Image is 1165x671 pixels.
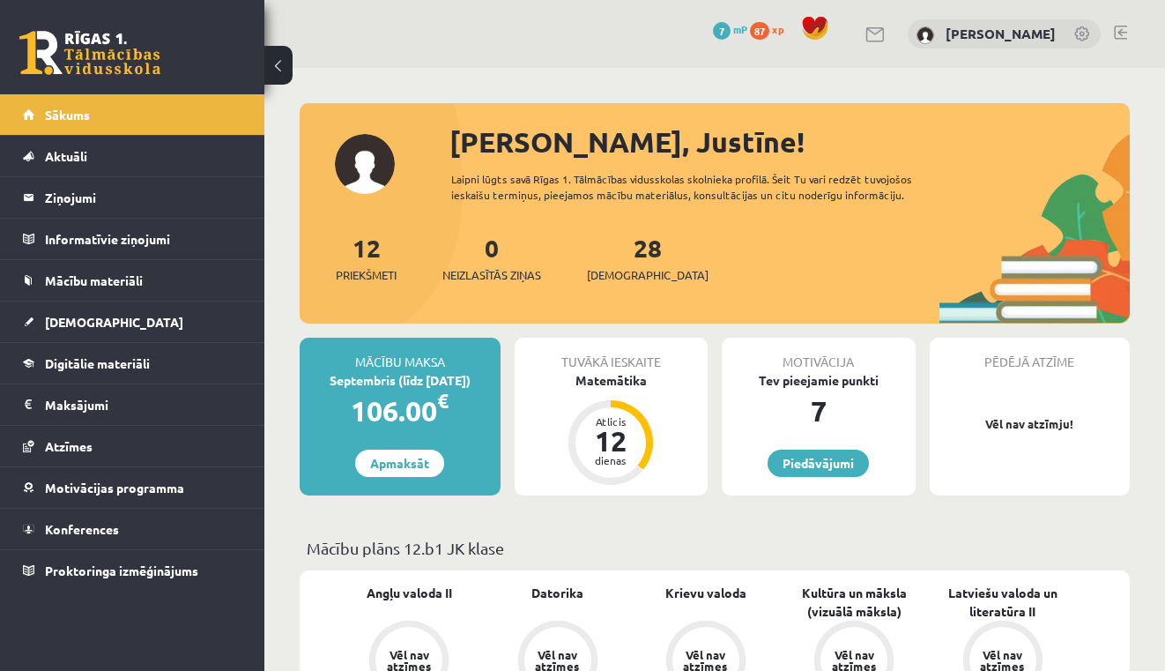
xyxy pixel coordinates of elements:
[946,25,1056,42] a: [PERSON_NAME]
[45,107,90,123] span: Sākums
[45,314,183,330] span: [DEMOGRAPHIC_DATA]
[442,232,541,284] a: 0Neizlasītās ziņas
[300,338,501,371] div: Mācību maksa
[23,302,242,342] a: [DEMOGRAPHIC_DATA]
[23,177,242,218] a: Ziņojumi
[515,371,709,488] a: Matemātika Atlicis 12 dienas
[45,521,119,537] span: Konferences
[587,266,709,284] span: [DEMOGRAPHIC_DATA]
[584,455,637,466] div: dienas
[367,584,452,602] a: Angļu valoda II
[23,136,242,176] a: Aktuāli
[45,148,87,164] span: Aktuāli
[19,31,160,75] a: Rīgas 1. Tālmācības vidusskola
[45,384,242,425] legend: Maksājumi
[23,343,242,384] a: Digitālie materiāli
[722,371,916,390] div: Tev pieejamie punkti
[45,219,242,259] legend: Informatīvie ziņojumi
[437,388,449,414] span: €
[300,371,501,390] div: Septembris (līdz [DATE])
[355,450,444,477] a: Apmaksāt
[515,338,709,371] div: Tuvākā ieskaite
[939,415,1122,433] p: Vēl nav atzīmju!
[713,22,731,40] span: 7
[45,272,143,288] span: Mācību materiāli
[722,390,916,432] div: 7
[768,450,869,477] a: Piedāvājumi
[531,584,583,602] a: Datorika
[584,416,637,427] div: Atlicis
[665,584,746,602] a: Krievu valoda
[336,266,397,284] span: Priekšmeti
[300,390,501,432] div: 106.00
[45,177,242,218] legend: Ziņojumi
[750,22,792,36] a: 87 xp
[23,94,242,135] a: Sākums
[451,171,949,203] div: Laipni lūgts savā Rīgas 1. Tālmācības vidusskolas skolnieka profilā. Šeit Tu vari redzēt tuvojošo...
[23,384,242,425] a: Maksājumi
[713,22,747,36] a: 7 mP
[930,338,1131,371] div: Pēdējā atzīme
[722,338,916,371] div: Motivācija
[442,266,541,284] span: Neizlasītās ziņas
[45,438,93,454] span: Atzīmes
[916,26,934,44] img: Justīne Everte
[780,584,928,621] a: Kultūra un māksla (vizuālā māksla)
[23,467,242,508] a: Motivācijas programma
[929,584,1077,621] a: Latviešu valoda un literatūra II
[45,355,150,371] span: Digitālie materiāli
[23,219,242,259] a: Informatīvie ziņojumi
[307,536,1123,560] p: Mācību plāns 12.b1 JK klase
[23,509,242,549] a: Konferences
[584,427,637,455] div: 12
[515,371,709,390] div: Matemātika
[587,232,709,284] a: 28[DEMOGRAPHIC_DATA]
[23,550,242,591] a: Proktoringa izmēģinājums
[45,480,184,496] span: Motivācijas programma
[336,232,397,284] a: 12Priekšmeti
[750,22,769,40] span: 87
[23,426,242,466] a: Atzīmes
[23,260,242,301] a: Mācību materiāli
[772,22,783,36] span: xp
[449,121,1130,163] div: [PERSON_NAME], Justīne!
[733,22,747,36] span: mP
[45,563,198,578] span: Proktoringa izmēģinājums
